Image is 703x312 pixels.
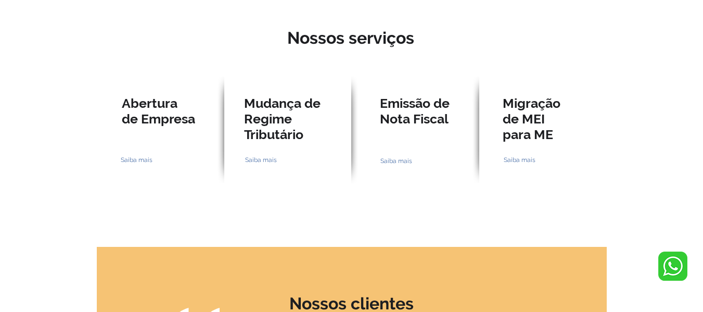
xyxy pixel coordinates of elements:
[503,127,553,142] span: para ME
[121,156,152,165] span: Saiba mais
[122,111,195,127] span: de Empresa
[245,156,277,165] span: Saiba mais
[287,28,414,47] span: Nossos serviços
[503,95,560,111] span: Migração
[244,95,321,142] span: Mudança de Regime Tributário
[504,156,535,165] span: Saiba mais
[378,157,414,166] a: Saiba mais
[658,252,687,281] img: whats.png
[502,156,538,165] a: Saiba mais
[380,157,412,166] span: Saiba mais
[380,95,450,127] span: Emissão de Nota Fiscal
[243,156,279,165] a: Saiba mais
[119,156,155,165] a: Saiba mais
[503,111,545,127] span: de MEI
[122,95,177,111] span: Abertura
